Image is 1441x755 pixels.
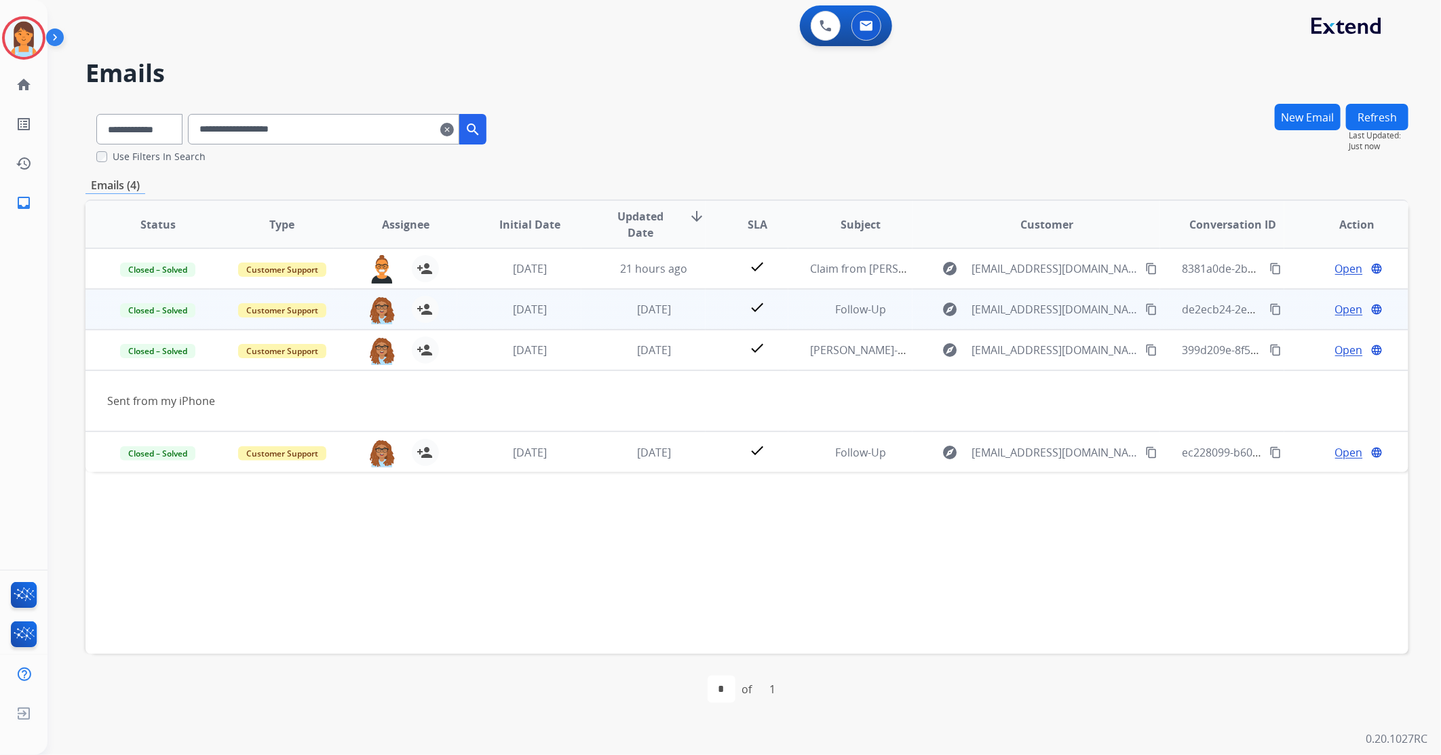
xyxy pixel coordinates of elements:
span: [EMAIL_ADDRESS][DOMAIN_NAME] [972,342,1138,358]
span: Customer Support [238,446,326,461]
span: [EMAIL_ADDRESS][DOMAIN_NAME] [972,260,1138,277]
span: 399d209e-8f59-4e43-9500-2d480ea0cff8 [1182,343,1384,357]
span: Open [1335,342,1363,358]
th: Action [1284,201,1408,248]
span: Assignee [383,216,430,233]
button: New Email [1275,104,1341,130]
h2: Emails [85,60,1408,87]
span: Open [1335,444,1363,461]
mat-icon: explore [942,260,959,277]
span: [EMAIL_ADDRESS][DOMAIN_NAME] [972,444,1138,461]
mat-icon: person_add [417,444,434,461]
mat-icon: home [16,77,32,93]
span: de2ecb24-2ebf-4c6e-95db-00187f41873e [1182,302,1387,317]
img: avatar [5,19,43,57]
mat-icon: language [1370,344,1383,356]
img: agent-avatar [368,255,396,284]
span: ec228099-b605-4aea-8851-11b31b301056 [1182,445,1392,460]
span: Customer Support [238,263,326,277]
span: [DATE] [513,445,547,460]
span: 8381a0de-2b60-4c1c-b986-81733855c433 [1182,261,1391,276]
mat-icon: check [750,258,766,275]
mat-icon: content_copy [1269,303,1282,315]
span: Customer Support [238,303,326,317]
mat-icon: content_copy [1145,303,1157,315]
img: agent-avatar [368,439,396,467]
span: [EMAIL_ADDRESS][DOMAIN_NAME] [972,301,1138,317]
span: SLA [748,216,767,233]
mat-icon: clear [440,121,454,138]
mat-icon: search [465,121,481,138]
mat-icon: language [1370,263,1383,275]
mat-icon: check [750,340,766,356]
span: Closed – Solved [120,303,195,317]
div: Sent from my iPhone [107,393,1138,409]
span: Customer Support [238,344,326,358]
mat-icon: content_copy [1145,344,1157,356]
mat-icon: language [1370,303,1383,315]
span: Just now [1349,141,1408,152]
mat-icon: explore [942,342,959,358]
span: Closed – Solved [120,446,195,461]
mat-icon: inbox [16,195,32,211]
span: Type [269,216,294,233]
span: [PERSON_NAME]-purchased loveseat electronic recliner headrest or headrest control [810,343,1246,357]
mat-icon: content_copy [1269,446,1282,459]
span: Initial Date [499,216,560,233]
img: agent-avatar [368,336,396,365]
span: Open [1335,301,1363,317]
span: [DATE] [513,343,547,357]
mat-icon: history [16,155,32,172]
span: Closed – Solved [120,344,195,358]
button: Refresh [1346,104,1408,130]
span: Updated Date [603,208,678,241]
label: Use Filters In Search [113,150,206,163]
span: Status [140,216,176,233]
mat-icon: content_copy [1145,263,1157,275]
mat-icon: check [750,442,766,459]
span: [DATE] [513,261,547,276]
span: [DATE] [637,445,671,460]
span: Customer [1020,216,1073,233]
mat-icon: explore [942,301,959,317]
div: 1 [759,676,787,703]
mat-icon: person_add [417,342,434,358]
mat-icon: explore [942,444,959,461]
div: of [742,681,752,697]
p: 0.20.1027RC [1366,731,1427,747]
img: agent-avatar [368,296,396,324]
mat-icon: language [1370,446,1383,459]
span: Claim from [PERSON_NAME] [810,261,953,276]
mat-icon: content_copy [1269,263,1282,275]
span: Subject [841,216,881,233]
mat-icon: content_copy [1145,446,1157,459]
span: [DATE] [637,302,671,317]
span: Closed – Solved [120,263,195,277]
mat-icon: check [750,299,766,315]
mat-icon: person_add [417,301,434,317]
mat-icon: arrow_downward [689,208,705,225]
p: Emails (4) [85,177,145,194]
span: [DATE] [513,302,547,317]
span: Follow-Up [835,302,886,317]
span: Last Updated: [1349,130,1408,141]
mat-icon: person_add [417,260,434,277]
span: Conversation ID [1189,216,1276,233]
mat-icon: content_copy [1269,344,1282,356]
span: [DATE] [637,343,671,357]
mat-icon: list_alt [16,116,32,132]
span: Follow-Up [835,445,886,460]
span: Open [1335,260,1363,277]
span: 21 hours ago [621,261,688,276]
